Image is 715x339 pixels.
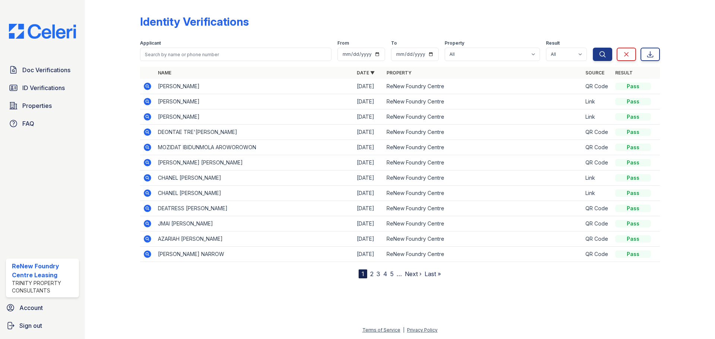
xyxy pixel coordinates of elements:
[582,216,612,231] td: QR Code
[546,40,560,46] label: Result
[615,144,651,151] div: Pass
[615,220,651,227] div: Pass
[585,70,604,76] a: Source
[354,186,384,201] td: [DATE]
[6,116,79,131] a: FAQ
[582,231,612,247] td: QR Code
[354,140,384,155] td: [DATE]
[155,155,354,170] td: [PERSON_NAME] [PERSON_NAME]
[384,201,582,216] td: ReNew Foundry Centre
[354,79,384,94] td: [DATE]
[384,125,582,140] td: ReNew Foundry Centre
[22,101,52,110] span: Properties
[403,327,404,333] div: |
[582,155,612,170] td: QR Code
[387,70,411,76] a: Property
[376,270,380,278] a: 3
[384,155,582,170] td: ReNew Foundry Centre
[354,109,384,125] td: [DATE]
[445,40,464,46] label: Property
[582,186,612,201] td: Link
[582,170,612,186] td: Link
[384,109,582,125] td: ReNew Foundry Centre
[140,15,249,28] div: Identity Verifications
[384,79,582,94] td: ReNew Foundry Centre
[155,170,354,186] td: CHANEL [PERSON_NAME]
[6,80,79,95] a: ID Verifications
[383,270,387,278] a: 4
[362,327,400,333] a: Terms of Service
[354,247,384,262] td: [DATE]
[155,109,354,125] td: [PERSON_NAME]
[22,65,70,74] span: Doc Verifications
[615,189,651,197] div: Pass
[425,270,441,278] a: Last »
[582,140,612,155] td: QR Code
[615,98,651,105] div: Pass
[582,109,612,125] td: Link
[22,83,65,92] span: ID Verifications
[140,40,161,46] label: Applicant
[370,270,374,278] a: 2
[354,170,384,186] td: [DATE]
[582,94,612,109] td: Link
[155,231,354,247] td: AZARIAH [PERSON_NAME]
[615,235,651,243] div: Pass
[354,231,384,247] td: [DATE]
[615,70,633,76] a: Result
[407,327,438,333] a: Privacy Policy
[615,174,651,182] div: Pass
[384,170,582,186] td: ReNew Foundry Centre
[582,125,612,140] td: QR Code
[615,159,651,166] div: Pass
[155,79,354,94] td: [PERSON_NAME]
[354,155,384,170] td: [DATE]
[158,70,171,76] a: Name
[3,318,82,333] a: Sign out
[391,40,397,46] label: To
[155,201,354,216] td: DEATRESS [PERSON_NAME]
[3,24,82,39] img: CE_Logo_Blue-a8612792a0a2168367f1c8372b55b34899dd931a85d93a1a3d3e32e68fde9ad4.png
[155,125,354,140] td: DEONTAE TRE'[PERSON_NAME]
[615,83,651,90] div: Pass
[19,303,43,312] span: Account
[354,216,384,231] td: [DATE]
[582,79,612,94] td: QR Code
[155,94,354,109] td: [PERSON_NAME]
[155,186,354,201] td: CHANEL [PERSON_NAME]
[155,216,354,231] td: JMAI [PERSON_NAME]
[19,321,42,330] span: Sign out
[405,270,422,278] a: Next ›
[22,119,34,128] span: FAQ
[140,48,331,61] input: Search by name or phone number
[354,94,384,109] td: [DATE]
[384,94,582,109] td: ReNew Foundry Centre
[359,269,367,278] div: 1
[615,205,651,212] div: Pass
[390,270,394,278] a: 5
[582,201,612,216] td: QR Code
[615,113,651,121] div: Pass
[155,247,354,262] td: [PERSON_NAME] NARROW
[354,125,384,140] td: [DATE]
[384,247,582,262] td: ReNew Foundry Centre
[6,98,79,113] a: Properties
[397,269,402,278] span: …
[3,300,82,315] a: Account
[384,231,582,247] td: ReNew Foundry Centre
[12,262,76,279] div: ReNew Foundry Centre Leasing
[615,128,651,136] div: Pass
[384,186,582,201] td: ReNew Foundry Centre
[155,140,354,155] td: MOZIDAT IBIDUNMOLA AROWOROWON
[384,216,582,231] td: ReNew Foundry Centre
[615,250,651,258] div: Pass
[357,70,375,76] a: Date ▼
[354,201,384,216] td: [DATE]
[582,247,612,262] td: QR Code
[6,63,79,77] a: Doc Verifications
[337,40,349,46] label: From
[12,279,76,294] div: Trinity Property Consultants
[384,140,582,155] td: ReNew Foundry Centre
